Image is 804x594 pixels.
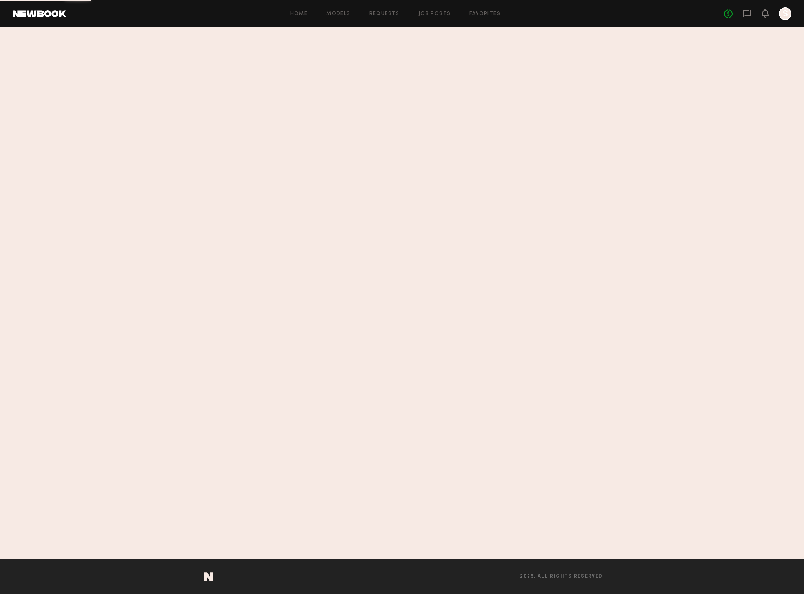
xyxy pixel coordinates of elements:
[520,574,603,579] span: 2025, all rights reserved
[418,11,451,16] a: Job Posts
[326,11,350,16] a: Models
[469,11,500,16] a: Favorites
[779,7,791,20] a: S
[290,11,308,16] a: Home
[369,11,400,16] a: Requests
